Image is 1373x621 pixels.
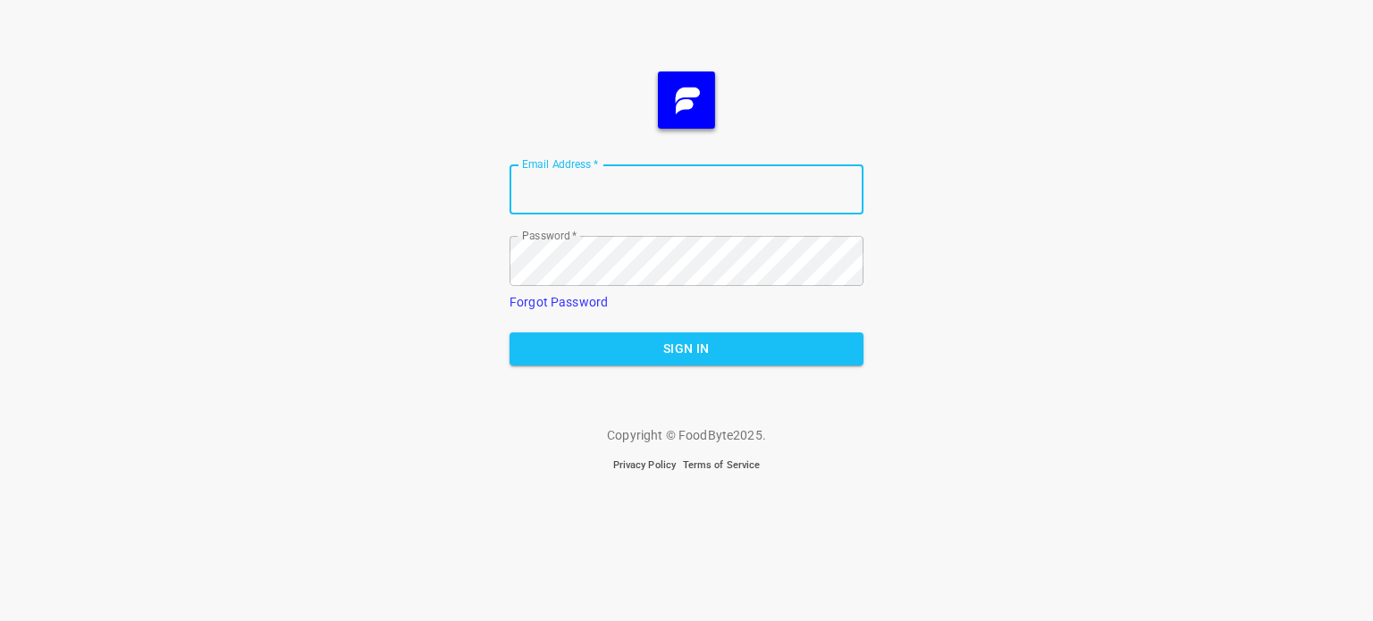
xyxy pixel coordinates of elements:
[510,295,608,309] a: Forgot Password
[524,338,849,360] span: Sign In
[658,71,715,129] img: FB_Logo_Reversed_RGB_Icon.895fbf61.png
[607,426,766,444] p: Copyright © FoodByte 2025 .
[613,459,676,471] a: Privacy Policy
[683,459,760,471] a: Terms of Service
[510,332,863,365] button: Sign In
